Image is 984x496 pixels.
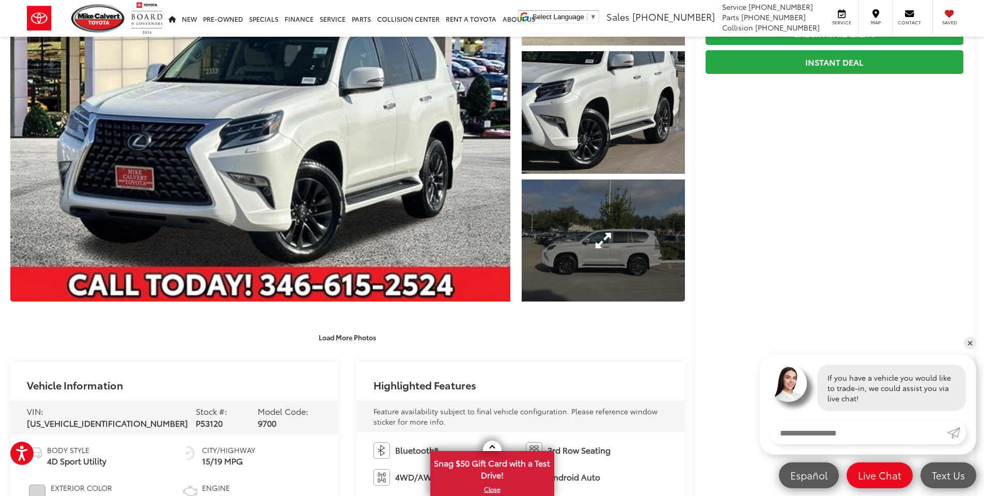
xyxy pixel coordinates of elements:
[258,405,308,417] span: Model Code:
[590,13,597,21] span: ▼
[395,471,438,483] span: 4WD/AWD
[606,10,630,23] span: Sales
[47,455,106,467] span: 4D Sport Utility
[51,483,112,493] span: Exterior Color
[258,417,276,429] span: 9700
[520,50,686,175] img: 2022 Lexus GX 460
[722,22,753,33] span: Collision
[587,13,587,21] span: ​
[522,51,685,174] a: Expand Photo 2
[373,469,390,486] img: 4WD/AWD
[722,2,746,12] span: Service
[830,19,853,26] span: Service
[47,445,106,455] span: Body Style
[785,469,833,482] span: Español
[770,422,947,444] input: Enter your message
[522,179,685,302] a: Expand Photo 3
[533,13,584,21] span: Select Language
[182,445,198,461] img: Fuel Economy
[722,12,739,22] span: Parts
[741,12,806,22] span: [PHONE_NUMBER]
[533,13,597,21] a: Select Language​
[373,379,476,390] h2: Highlighted Features
[817,365,966,411] div: If you have a vehicle you would like to trade-in, we could assist you via live chat!
[779,462,839,488] a: Español
[898,19,921,26] span: Contact
[864,19,887,26] span: Map
[938,19,961,26] span: Saved
[847,462,913,488] a: Live Chat
[431,452,553,484] span: Snag $50 Gift Card with a Test Drive!
[927,469,970,482] span: Text Us
[920,462,976,488] a: Text Us
[706,50,963,73] a: Instant Deal
[202,455,255,467] span: 15/19 MPG
[755,22,820,33] span: [PHONE_NUMBER]
[202,483,247,493] span: Engine
[311,328,383,346] button: Load More Photos
[202,445,255,455] span: City/Highway
[748,2,813,12] span: [PHONE_NUMBER]
[947,422,966,444] a: Submit
[632,10,715,23] span: [PHONE_NUMBER]
[548,471,600,483] span: Android Auto
[853,469,907,482] span: Live Chat
[373,442,390,459] img: Bluetooth®
[770,365,807,402] img: Agent profile photo
[548,444,611,456] span: 3rd Row Seating
[373,406,658,427] span: Feature availability subject to final vehicle configuration. Please reference window sticker for ...
[71,4,126,33] img: Mike Calvert Toyota
[395,444,438,456] span: Bluetooth®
